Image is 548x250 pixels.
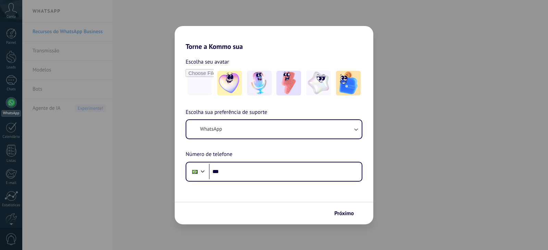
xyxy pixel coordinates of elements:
img: -5.jpeg [336,71,361,95]
img: -3.jpeg [276,71,301,95]
img: -4.jpeg [306,71,331,95]
span: Escolha seu avatar [186,57,229,66]
button: WhatsApp [186,120,362,139]
span: Escolha sua preferência de suporte [186,108,267,117]
div: Brazil: + 55 [188,165,201,179]
button: Próximo [331,208,363,219]
img: -1.jpeg [217,71,242,95]
h2: Torne a Kommo sua [175,26,373,51]
span: WhatsApp [200,126,222,133]
span: Próximo [334,211,354,216]
span: Número de telefone [186,150,232,159]
img: -2.jpeg [247,71,272,95]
